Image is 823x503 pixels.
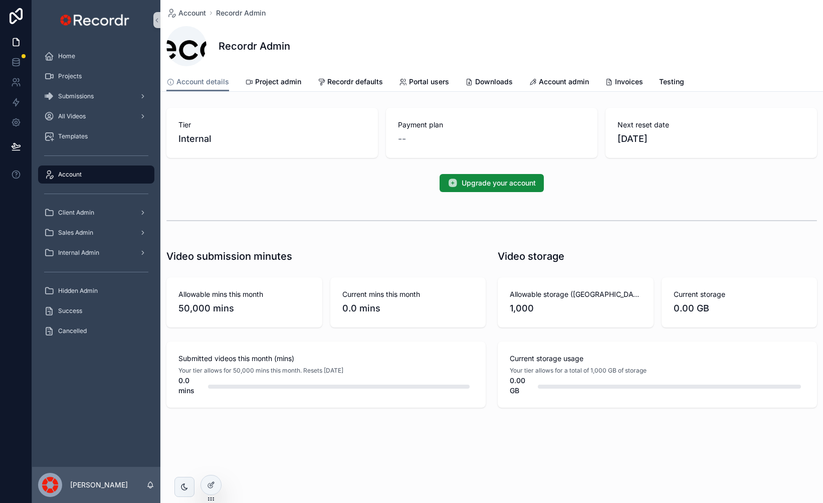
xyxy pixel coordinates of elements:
span: Allowable storage ([GEOGRAPHIC_DATA]) [510,289,642,299]
a: Projects [38,67,154,85]
p: [PERSON_NAME] [70,480,128,490]
span: Account [58,171,82,179]
a: Success [38,302,154,320]
a: Project admin [245,73,301,93]
span: Projects [58,72,82,80]
span: Your tier allows for 50,000 mins this month. Resets [DATE] [178,367,343,375]
span: 1,000 [510,301,642,315]
span: Success [58,307,82,315]
a: Templates [38,127,154,145]
span: Current storage [674,289,805,299]
span: [DATE] [618,132,805,146]
span: Payment plan [398,120,585,130]
span: 0.00 GB [674,301,805,315]
span: Tier [178,120,366,130]
span: 0.0 mins [342,301,474,315]
span: Internal Admin [58,249,99,257]
a: Internal Admin [38,244,154,262]
span: Home [58,52,75,60]
span: Submissions [58,92,94,100]
span: Sales Admin [58,229,93,237]
span: Templates [58,132,88,140]
span: Allowable mins this month [178,289,310,299]
a: Account [38,165,154,184]
a: Testing [659,73,684,93]
a: All Videos [38,107,154,125]
span: Account [178,8,206,18]
span: Invoices [615,77,643,87]
span: Client Admin [58,209,94,217]
span: Current storage usage [510,354,805,364]
h1: Video storage [498,249,564,263]
a: Account admin [529,73,589,93]
span: Account admin [539,77,589,87]
a: Account details [166,73,229,92]
span: Portal users [409,77,449,87]
span: Recordr defaults [327,77,383,87]
span: Cancelled [58,327,87,335]
h1: Recordr Admin [219,39,290,53]
a: Hidden Admin [38,282,154,300]
a: Recordr Admin [216,8,266,18]
span: Upgrade your account [462,178,536,188]
span: Your tier allows for a total of 1,000 GB of storage [510,367,647,375]
div: scrollable content [32,40,160,353]
a: Home [38,47,154,65]
a: Recordr defaults [317,73,383,93]
img: App logo [58,12,134,28]
span: Downloads [475,77,513,87]
span: Next reset date [618,120,805,130]
a: Sales Admin [38,224,154,242]
span: -- [398,132,406,146]
span: Internal [178,132,212,146]
span: Testing [659,77,684,87]
a: Invoices [605,73,643,93]
h1: Video submission minutes [166,249,292,263]
a: Downloads [465,73,513,93]
a: Client Admin [38,204,154,222]
a: Portal users [399,73,449,93]
span: Current mins this month [342,289,474,299]
a: Cancelled [38,322,154,340]
a: Account [166,8,206,18]
span: Hidden Admin [58,287,98,295]
span: 50,000 mins [178,301,310,315]
span: All Videos [58,112,86,120]
div: 0.00 GB [510,376,534,396]
span: Account details [176,77,229,87]
span: Project admin [255,77,301,87]
a: Submissions [38,87,154,105]
button: Upgrade your account [440,174,544,192]
span: Submitted videos this month (mins) [178,354,474,364]
div: 0.0 mins [178,376,204,396]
